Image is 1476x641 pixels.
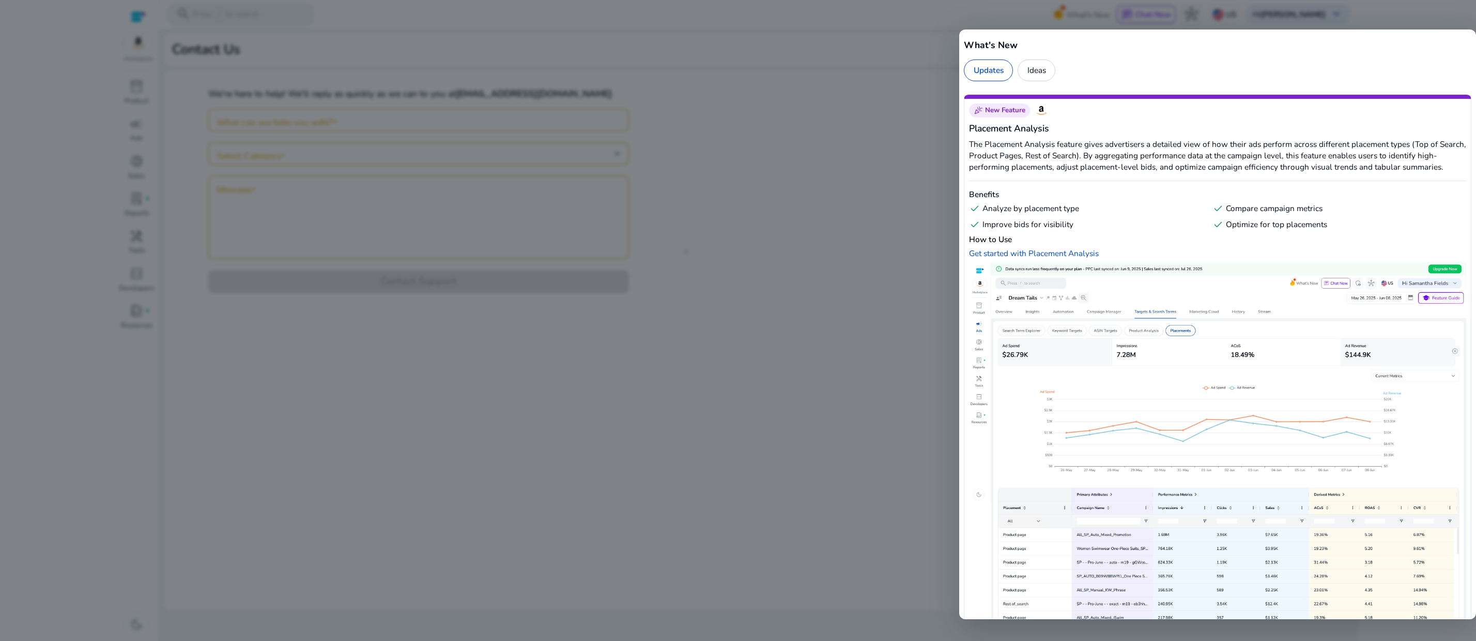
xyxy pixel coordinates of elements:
p: The Placement Analysis feature gives advertisers a detailed view of how their ads perform across ... [969,139,1466,173]
h6: How to Use [969,234,1466,245]
div: Navigation go back [11,57,27,72]
div: Updates [964,59,1013,81]
div: Compare campaign metrics [1212,203,1451,214]
img: d_698202126_company_1720767425707_698202126 [33,52,59,78]
div: Ideas [1018,59,1055,81]
div: Analyze by placement type [969,203,1208,214]
span: check [1212,219,1224,230]
div: Minimize live chat window [170,5,194,30]
span: We're online! [60,130,143,235]
span: New Feature [985,106,1025,115]
img: Amazon [1035,103,1048,117]
h6: Benefits [969,189,1466,200]
h5: What's New [964,38,1471,52]
span: check [969,203,980,214]
div: Optimize for top placements [1212,219,1451,230]
div: Chat with us now [69,58,189,72]
h5: Placement Analysis [969,122,1466,135]
span: check [969,219,980,230]
div: Improve bids for visibility [969,219,1208,230]
span: check [1212,203,1224,214]
span: celebration [974,106,983,115]
textarea: Type your message and hit 'Enter' [5,282,197,319]
a: Get started with Placement Analysis [969,248,1099,259]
